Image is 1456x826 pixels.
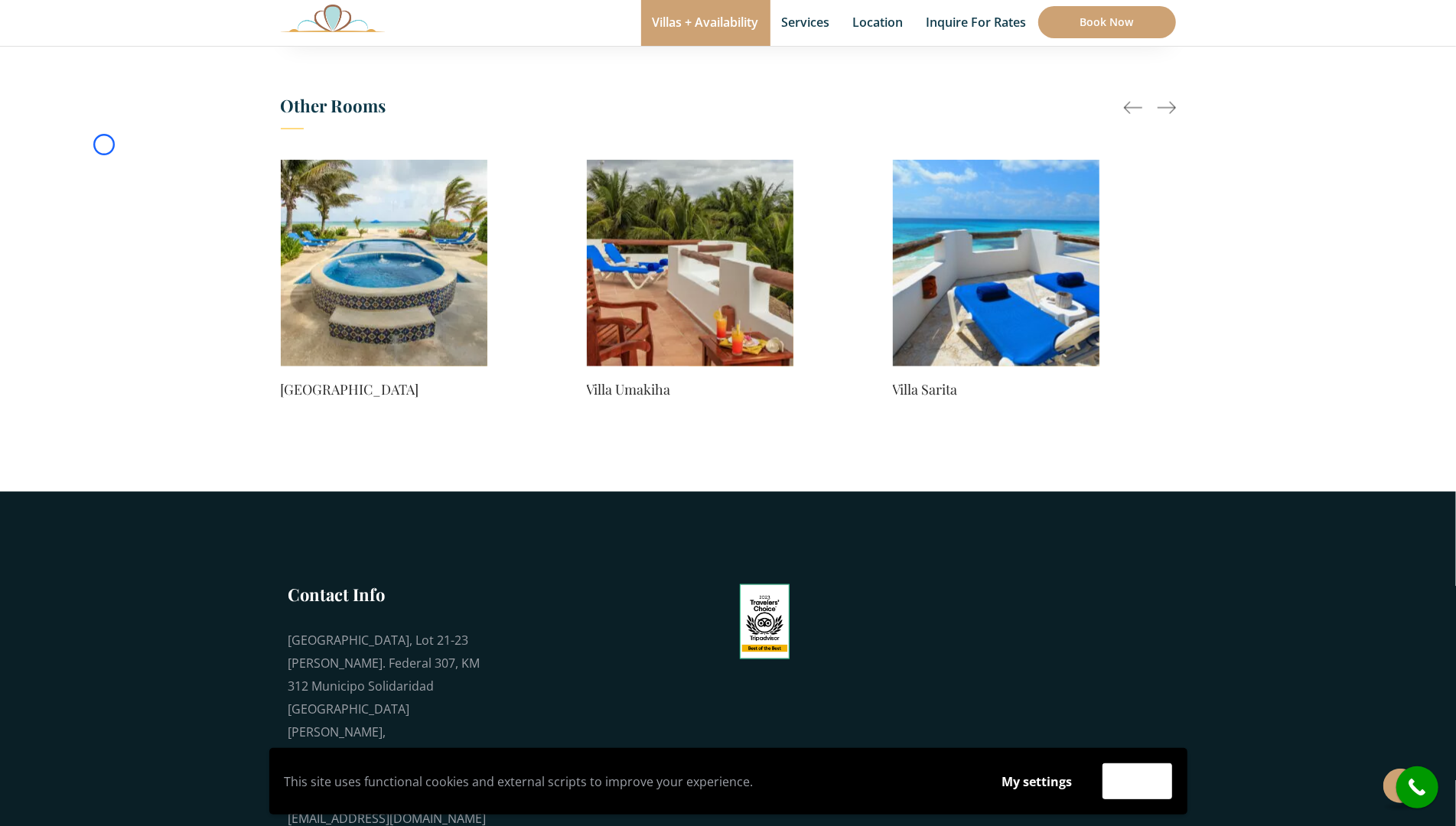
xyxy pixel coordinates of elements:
a: Book Now [1038,6,1176,38]
a: Villa Sarita [893,379,1099,400]
div: [GEOGRAPHIC_DATA], Lot 21-23 [PERSON_NAME]. Federal 307, KM 312 Municipo Solidaridad [GEOGRAPHIC_... [288,629,487,766]
h3: Other Rooms [281,90,1176,129]
button: My settings [988,764,1087,799]
img: Awesome Logo [281,4,385,32]
button: Accept [1103,763,1172,799]
h3: Contact Info [288,583,487,606]
a: [GEOGRAPHIC_DATA] [281,379,487,400]
a: call [1396,766,1438,808]
p: This site uses functional cookies and external scripts to improve your experience. [285,770,972,793]
i: call [1400,770,1435,805]
img: Tripadvisor [740,584,790,659]
a: Villa Umakiha [587,379,793,400]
